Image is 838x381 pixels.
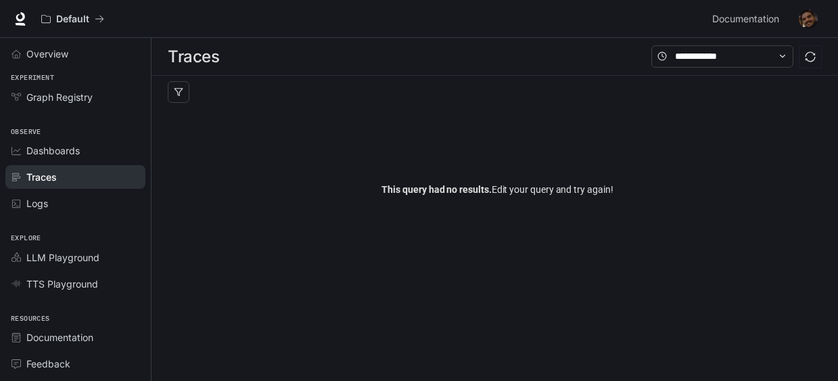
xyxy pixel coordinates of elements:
[795,5,822,32] button: User avatar
[381,182,613,197] span: Edit your query and try again!
[5,42,145,66] a: Overview
[26,196,48,210] span: Logs
[707,5,789,32] a: Documentation
[56,14,89,25] p: Default
[5,192,145,215] a: Logs
[26,47,68,61] span: Overview
[26,143,80,158] span: Dashboards
[26,277,98,291] span: TTS Playground
[799,9,818,28] img: User avatar
[5,246,145,269] a: LLM Playground
[5,165,145,189] a: Traces
[805,51,816,62] span: sync
[712,11,779,28] span: Documentation
[26,170,57,184] span: Traces
[168,43,219,70] h1: Traces
[26,357,70,371] span: Feedback
[26,90,93,104] span: Graph Registry
[5,352,145,376] a: Feedback
[5,272,145,296] a: TTS Playground
[35,5,110,32] button: All workspaces
[5,139,145,162] a: Dashboards
[381,184,491,195] span: This query had no results.
[26,250,99,265] span: LLM Playground
[26,330,93,344] span: Documentation
[5,85,145,109] a: Graph Registry
[5,326,145,349] a: Documentation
